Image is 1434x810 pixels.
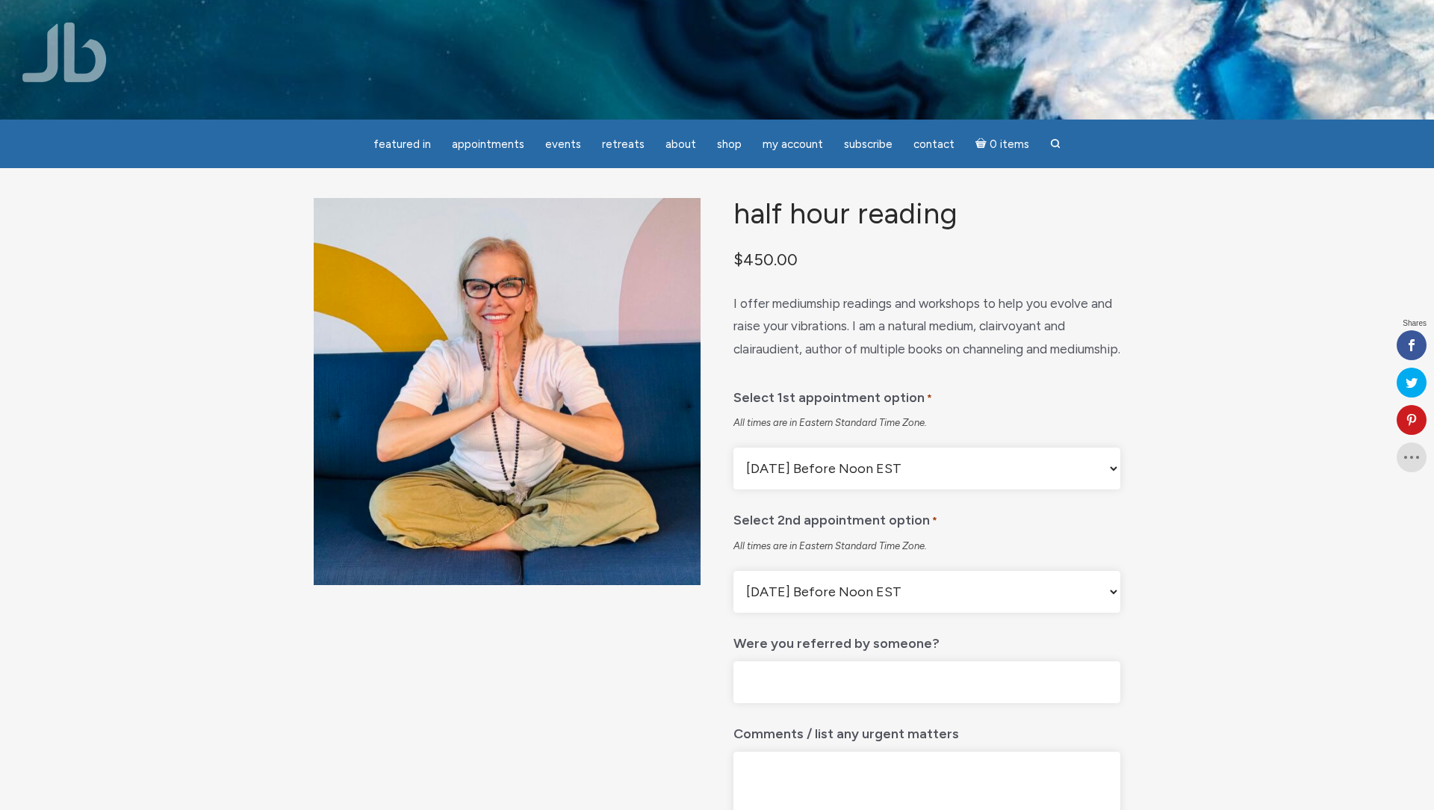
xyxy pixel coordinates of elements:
[733,715,959,746] label: Comments / list any urgent matters
[904,130,963,159] a: Contact
[373,137,431,151] span: featured in
[733,416,1120,430] div: All times are in Eastern Standard Time Zone.
[452,137,524,151] span: Appointments
[733,250,798,269] bdi: 450.00
[733,198,1120,230] h1: Half Hour Reading
[22,22,107,82] img: Jamie Butler. The Everyday Medium
[536,130,590,159] a: Events
[835,130,901,159] a: Subscribe
[593,130,654,159] a: Retreats
[733,625,940,655] label: Were you referred by someone?
[717,137,742,151] span: Shop
[665,137,696,151] span: About
[754,130,832,159] a: My Account
[314,198,701,585] img: Half Hour Reading
[1403,320,1427,327] span: Shares
[602,137,645,151] span: Retreats
[657,130,705,159] a: About
[975,137,990,151] i: Cart
[733,250,743,269] span: $
[545,137,581,151] span: Events
[733,501,937,534] label: Select 2nd appointment option
[913,137,955,151] span: Contact
[443,130,533,159] a: Appointments
[364,130,440,159] a: featured in
[844,137,893,151] span: Subscribe
[966,129,1038,159] a: Cart0 items
[763,137,823,151] span: My Account
[733,540,1120,553] div: All times are in Eastern Standard Time Zone.
[990,139,1029,150] span: 0 items
[733,292,1120,361] p: I offer mediumship readings and workshops to help you evolve and raise your vibrations. I am a na...
[708,130,751,159] a: Shop
[733,379,932,411] label: Select 1st appointment option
